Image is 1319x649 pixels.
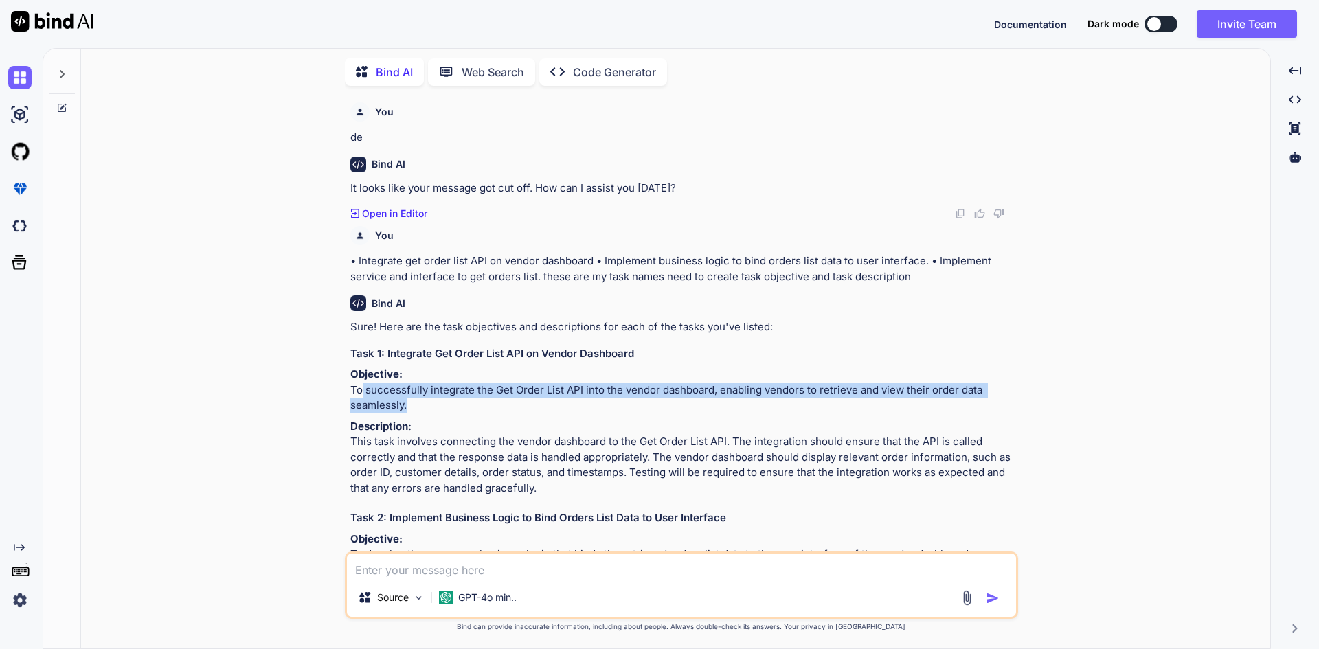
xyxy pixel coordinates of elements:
p: Bind can provide inaccurate information, including about people. Always double-check its answers.... [345,622,1018,632]
p: Code Generator [573,64,656,80]
p: Bind AI [376,64,413,80]
button: Documentation [994,17,1067,32]
img: darkCloudIdeIcon [8,214,32,238]
img: dislike [993,208,1004,219]
img: icon [986,591,1000,605]
strong: Objective: [350,367,403,380]
p: This task involves connecting the vendor dashboard to the Get Order List API. The integration sho... [350,419,1015,497]
p: GPT-4o min.. [458,591,517,604]
span: Dark mode [1087,17,1139,31]
img: Pick Models [413,592,425,604]
img: Bind AI [11,11,93,32]
span: Documentation [994,19,1067,30]
p: Open in Editor [362,207,427,220]
p: It looks like your message got cut off. How can I assist you [DATE]? [350,181,1015,196]
img: settings [8,589,32,612]
img: githubLight [8,140,32,163]
p: To successfully integrate the Get Order List API into the vendor dashboard, enabling vendors to r... [350,367,1015,413]
img: ai-studio [8,103,32,126]
p: Sure! Here are the task objectives and descriptions for each of the tasks you've listed: [350,319,1015,335]
button: Invite Team [1197,10,1297,38]
h6: Bind AI [372,157,405,171]
strong: Objective: [350,532,403,545]
p: de [350,130,1015,146]
img: chat [8,66,32,89]
strong: Description: [350,420,412,433]
h3: Task 1: Integrate Get Order List API on Vendor Dashboard [350,346,1015,362]
img: GPT-4o mini [439,591,453,604]
h6: Bind AI [372,297,405,310]
img: copy [955,208,966,219]
p: Web Search [462,64,524,80]
p: To develop the necessary business logic that binds the retrieved orders list data to the user int... [350,532,1015,578]
h6: You [375,229,394,242]
img: attachment [959,590,975,606]
img: premium [8,177,32,201]
h3: Task 2: Implement Business Logic to Bind Orders List Data to User Interface [350,510,1015,526]
h6: You [375,105,394,119]
p: • Integrate get order list API on vendor dashboard • Implement business logic to bind orders list... [350,253,1015,284]
img: like [974,208,985,219]
p: Source [377,591,409,604]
